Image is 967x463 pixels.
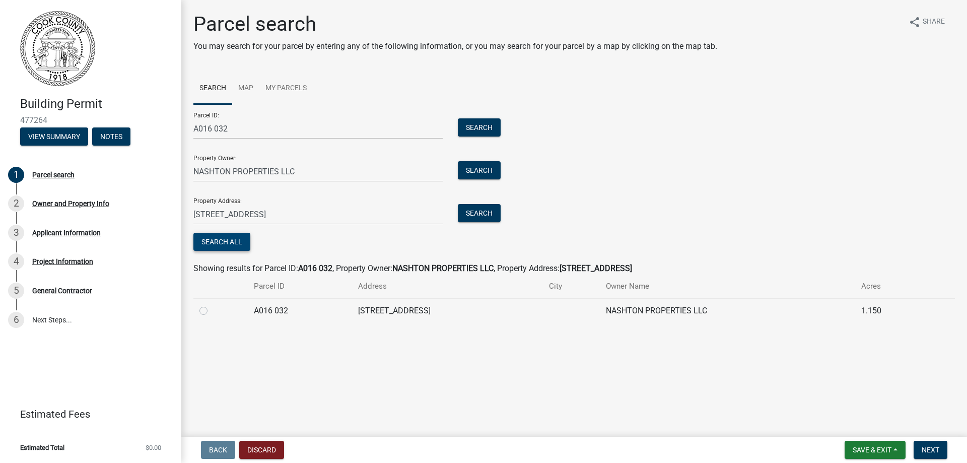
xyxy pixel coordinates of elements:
th: Owner Name [600,275,855,298]
button: Next [914,441,947,459]
td: [STREET_ADDRESS] [352,298,543,323]
h4: Building Permit [20,97,173,111]
span: 477264 [20,115,161,125]
button: shareShare [901,12,953,32]
span: Save & Exit [853,446,891,454]
strong: A016 032 [298,263,332,273]
button: Notes [92,127,130,146]
button: Save & Exit [845,441,906,459]
span: Estimated Total [20,444,64,451]
wm-modal-confirm: Notes [92,133,130,141]
div: Parcel search [32,171,75,178]
div: Showing results for Parcel ID: , Property Owner: , Property Address: [193,262,955,275]
div: Owner and Property Info [32,200,109,207]
th: Parcel ID [248,275,352,298]
a: Search [193,73,232,105]
strong: NASHTON PROPERTIES LLC [392,263,494,273]
div: 3 [8,225,24,241]
img: Cook County, Georgia [20,11,95,86]
button: Search [458,204,501,222]
span: Back [209,446,227,454]
div: 5 [8,283,24,299]
h1: Parcel search [193,12,717,36]
a: My Parcels [259,73,313,105]
strong: [STREET_ADDRESS] [560,263,632,273]
td: NASHTON PROPERTIES LLC [600,298,855,323]
div: 1 [8,167,24,183]
i: share [909,16,921,28]
a: Map [232,73,259,105]
button: Search All [193,233,250,251]
div: General Contractor [32,287,92,294]
wm-modal-confirm: Summary [20,133,88,141]
p: You may search for your parcel by entering any of the following information, or you may search fo... [193,40,717,52]
div: 6 [8,312,24,328]
button: View Summary [20,127,88,146]
button: Search [458,161,501,179]
span: Share [923,16,945,28]
a: Estimated Fees [8,404,165,424]
th: City [543,275,600,298]
th: Address [352,275,543,298]
div: Project Information [32,258,93,265]
td: 1.150 [855,298,928,323]
td: A016 032 [248,298,352,323]
button: Search [458,118,501,137]
div: 2 [8,195,24,212]
span: Next [922,446,939,454]
button: Back [201,441,235,459]
span: $0.00 [146,444,161,451]
div: 4 [8,253,24,270]
th: Acres [855,275,928,298]
button: Discard [239,441,284,459]
div: Applicant Information [32,229,101,236]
